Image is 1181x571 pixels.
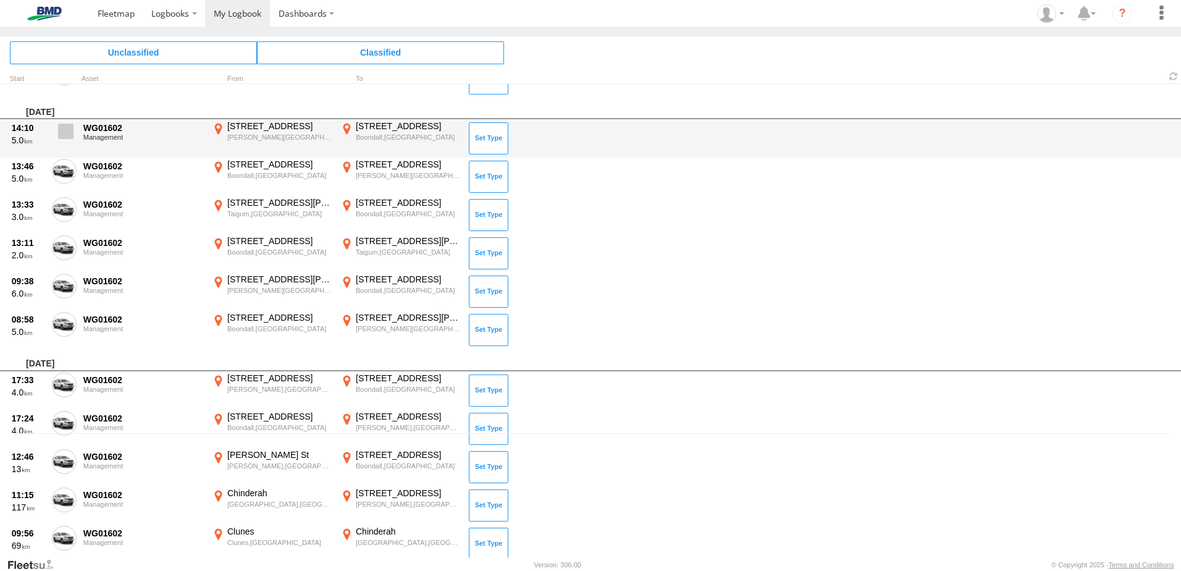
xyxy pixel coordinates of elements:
div: Boondall,[GEOGRAPHIC_DATA] [356,133,460,142]
i: ? [1112,4,1132,23]
div: Steven Bennett [1033,4,1069,23]
div: [PERSON_NAME][GEOGRAPHIC_DATA],[GEOGRAPHIC_DATA] [227,286,332,295]
label: Click to View Event Location [338,488,462,523]
label: Click to View Event Location [338,159,462,195]
div: [STREET_ADDRESS] [356,449,460,460]
div: [STREET_ADDRESS][PERSON_NAME] [227,197,332,208]
button: Click to Set [469,374,508,407]
div: WG01602 [83,413,203,424]
label: Click to View Event Location [210,274,334,310]
div: 08:58 [12,314,45,325]
div: © Copyright 2025 - [1051,561,1174,569]
div: 12:46 [12,451,45,462]
div: Management [83,172,203,179]
div: [STREET_ADDRESS] [227,312,332,323]
div: [STREET_ADDRESS] [356,197,460,208]
div: WG01602 [83,199,203,210]
label: Click to View Event Location [338,274,462,310]
span: Refresh [1166,70,1181,82]
button: Click to Set [469,199,508,231]
div: 11:15 [12,489,45,501]
a: Terms and Conditions [1109,561,1174,569]
button: Click to Set [469,276,508,308]
div: [STREET_ADDRESS] [356,488,460,499]
div: [STREET_ADDRESS] [227,159,332,170]
div: [PERSON_NAME],[GEOGRAPHIC_DATA] [356,423,460,432]
div: Management [83,501,203,508]
div: Management [83,539,203,546]
div: 5.0 [12,135,45,146]
div: Chinderah [227,488,332,499]
div: Management [83,133,203,141]
label: Click to View Event Location [338,235,462,271]
div: 117 [12,502,45,513]
div: [GEOGRAPHIC_DATA],[GEOGRAPHIC_DATA] [227,500,332,509]
label: Click to View Event Location [338,449,462,485]
div: WG01602 [83,374,203,386]
div: Version: 306.00 [534,561,581,569]
div: [STREET_ADDRESS] [227,373,332,384]
div: WG01602 [83,489,203,501]
div: 17:33 [12,374,45,386]
div: [PERSON_NAME],[GEOGRAPHIC_DATA] [227,385,332,394]
div: 14:10 [12,122,45,133]
div: Click to Sort [10,76,47,82]
div: 4.0 [12,387,45,398]
button: Click to Set [469,161,508,193]
div: [STREET_ADDRESS] [356,274,460,285]
div: Management [83,248,203,256]
div: Clunes,[GEOGRAPHIC_DATA] [227,538,332,547]
div: [STREET_ADDRESS][PERSON_NAME] [356,235,460,247]
img: bmd-logo.svg [12,7,77,20]
span: Click to view Unclassified Trips [10,41,257,64]
div: [STREET_ADDRESS][PERSON_NAME] [227,274,332,285]
div: [STREET_ADDRESS] [227,121,332,132]
label: Click to View Event Location [338,526,462,562]
div: [STREET_ADDRESS][PERSON_NAME] [356,312,460,323]
div: Boondall,[GEOGRAPHIC_DATA] [227,423,332,432]
label: Click to View Event Location [338,373,462,408]
div: Boondall,[GEOGRAPHIC_DATA] [356,286,460,295]
div: Chinderah [356,526,460,537]
div: 5.0 [12,326,45,337]
div: 6.0 [12,288,45,299]
div: 09:38 [12,276,45,287]
div: Clunes [227,526,332,537]
div: [STREET_ADDRESS] [356,159,460,170]
div: 13:46 [12,161,45,172]
div: Taigum,[GEOGRAPHIC_DATA] [227,209,332,218]
div: Management [83,287,203,294]
div: Boondall,[GEOGRAPHIC_DATA] [356,462,460,470]
div: WG01602 [83,122,203,133]
div: 2.0 [12,250,45,261]
button: Click to Set [469,122,508,154]
label: Click to View Event Location [210,488,334,523]
div: 17:24 [12,413,45,424]
button: Click to Set [469,489,508,522]
div: [STREET_ADDRESS] [356,411,460,422]
div: To [338,76,462,82]
div: [STREET_ADDRESS] [356,121,460,132]
div: Management [83,210,203,218]
button: Click to Set [469,413,508,445]
button: Click to Set [469,528,508,560]
div: Boondall,[GEOGRAPHIC_DATA] [227,171,332,180]
div: [PERSON_NAME][GEOGRAPHIC_DATA],[GEOGRAPHIC_DATA] [356,324,460,333]
div: WG01602 [83,276,203,287]
div: 13 [12,463,45,475]
div: 4.0 [12,425,45,436]
label: Click to View Event Location [210,449,334,485]
button: Click to Set [469,451,508,483]
label: Click to View Event Location [210,121,334,156]
span: Click to view Classified Trips [257,41,504,64]
div: WG01602 [83,528,203,539]
div: Management [83,462,203,470]
div: [PERSON_NAME] St [227,449,332,460]
div: [GEOGRAPHIC_DATA],[GEOGRAPHIC_DATA] [356,538,460,547]
div: Boondall,[GEOGRAPHIC_DATA] [356,209,460,218]
button: Click to Set [469,314,508,346]
div: [PERSON_NAME][GEOGRAPHIC_DATA],[GEOGRAPHIC_DATA] [356,171,460,180]
label: Click to View Event Location [210,526,334,562]
div: Asset [82,76,205,82]
div: [STREET_ADDRESS] [227,235,332,247]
